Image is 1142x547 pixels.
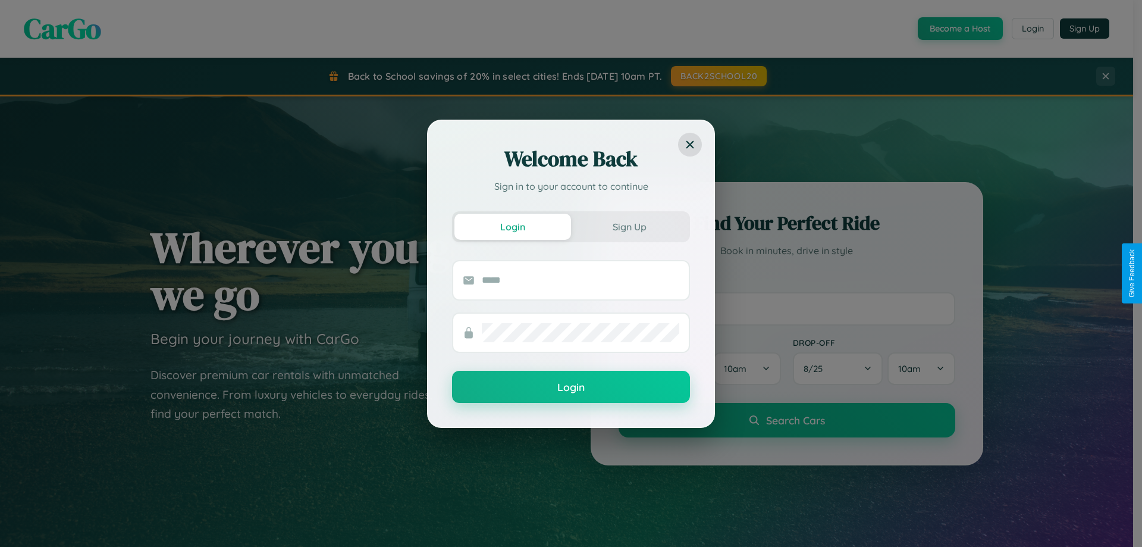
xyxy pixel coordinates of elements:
[452,371,690,403] button: Login
[571,214,688,240] button: Sign Up
[452,145,690,173] h2: Welcome Back
[1128,249,1136,298] div: Give Feedback
[454,214,571,240] button: Login
[452,179,690,193] p: Sign in to your account to continue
